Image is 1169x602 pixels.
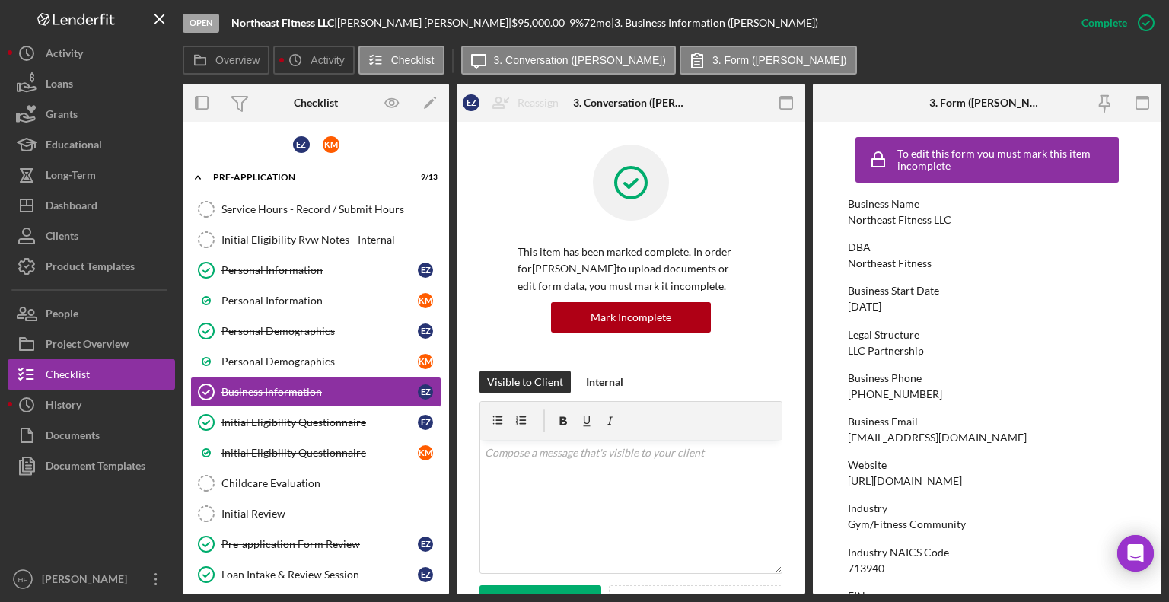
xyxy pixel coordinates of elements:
div: K M [323,136,339,153]
div: E Z [418,323,433,339]
div: [PERSON_NAME] [38,564,137,598]
a: Checklist [8,359,175,390]
div: [PHONE_NUMBER] [848,388,942,400]
button: Visible to Client [479,371,571,393]
label: Checklist [391,54,435,66]
div: K M [418,445,433,460]
a: Grants [8,99,175,129]
div: 713940 [848,562,884,575]
div: DBA [848,241,1126,253]
div: Personal Demographics [221,355,418,368]
div: | [231,17,337,29]
b: Northeast Fitness LLC [231,16,334,29]
div: Visible to Client [487,371,563,393]
div: 3. Form ([PERSON_NAME]) [929,97,1046,109]
div: History [46,390,81,424]
div: K M [418,293,433,308]
p: This item has been marked complete. In order for [PERSON_NAME] to upload documents or edit form d... [518,244,744,295]
button: Clients [8,221,175,251]
button: History [8,390,175,420]
a: Personal DemographicsEZ [190,316,441,346]
div: Business Name [848,198,1126,210]
a: Personal InformationEZ [190,255,441,285]
div: [URL][DOMAIN_NAME] [848,475,962,487]
a: Long-Term [8,160,175,190]
div: Business Phone [848,372,1126,384]
button: 3. Form ([PERSON_NAME]) [680,46,857,75]
a: Pre-application Form ReviewEZ [190,529,441,559]
a: Educational [8,129,175,160]
div: Industry [848,502,1126,514]
div: Project Overview [46,329,129,363]
div: Internal [586,371,623,393]
button: Checklist [358,46,444,75]
div: E Z [418,567,433,582]
button: EZReassign [455,88,574,118]
button: Activity [8,38,175,68]
button: Documents [8,420,175,451]
a: Product Templates [8,251,175,282]
button: Loans [8,68,175,99]
button: Complete [1066,8,1161,38]
div: Documents [46,420,100,454]
div: Northeast Fitness [848,257,932,269]
button: 3. Conversation ([PERSON_NAME]) [461,46,676,75]
button: Project Overview [8,329,175,359]
div: EIN [848,590,1126,602]
a: Initial Eligibility QuestionnaireKM [190,438,441,468]
div: Loans [46,68,73,103]
button: Dashboard [8,190,175,221]
div: Clients [46,221,78,255]
label: 3. Form ([PERSON_NAME]) [712,54,847,66]
button: Activity [273,46,354,75]
div: E Z [463,94,479,111]
a: Loan Intake & Review SessionEZ [190,559,441,590]
div: Open Intercom Messenger [1117,535,1154,572]
button: Overview [183,46,269,75]
a: Initial Eligibility Rvw Notes - Internal [190,225,441,255]
div: | 3. Business Information ([PERSON_NAME]) [611,17,818,29]
div: Legal Structure [848,329,1126,341]
div: Personal Information [221,264,418,276]
div: Grants [46,99,78,133]
div: E Z [418,415,433,430]
div: [PERSON_NAME] [PERSON_NAME] | [337,17,511,29]
div: To edit this form you must mark this item incomplete [897,148,1115,172]
div: [EMAIL_ADDRESS][DOMAIN_NAME] [848,432,1027,444]
div: Complete [1081,8,1127,38]
div: Industry NAICS Code [848,546,1126,559]
div: Business Email [848,416,1126,428]
div: LLC Partnership [848,345,924,357]
div: Pre-Application [213,173,400,182]
div: Initial Eligibility Questionnaire [221,416,418,428]
a: Personal DemographicsKM [190,346,441,377]
div: Reassign [518,88,559,118]
a: People [8,298,175,329]
div: Personal Demographics [221,325,418,337]
div: Activity [46,38,83,72]
div: Checklist [46,359,90,393]
button: Document Templates [8,451,175,481]
div: Childcare Evaluation [221,477,441,489]
div: Service Hours - Record / Submit Hours [221,203,441,215]
a: Initial Eligibility QuestionnaireEZ [190,407,441,438]
div: Dashboard [46,190,97,225]
div: Loan Intake & Review Session [221,569,418,581]
div: Checklist [294,97,338,109]
div: Educational [46,129,102,164]
div: Website [848,459,1126,471]
div: K M [418,354,433,369]
div: 3. Conversation ([PERSON_NAME]) [573,97,690,109]
a: Business InformationEZ [190,377,441,407]
div: Initial Review [221,508,441,520]
div: 9 % [569,17,584,29]
div: Personal Information [221,295,418,307]
a: Personal InformationKM [190,285,441,316]
a: Initial Review [190,498,441,529]
a: Service Hours - Record / Submit Hours [190,194,441,225]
